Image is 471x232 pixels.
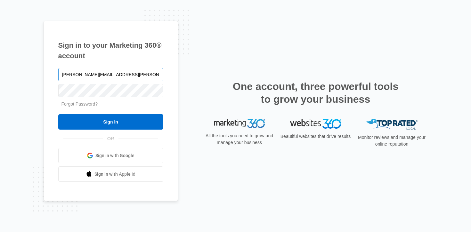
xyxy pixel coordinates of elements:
span: Sign in with Google [95,152,134,159]
p: All the tools you need to grow and manage your business [204,132,275,146]
a: Sign in with Apple Id [58,166,163,182]
img: Top Rated Local [366,119,418,130]
span: Sign in with Apple Id [94,171,135,178]
a: Sign in with Google [58,148,163,163]
span: OR [103,135,118,142]
p: Beautiful websites that drive results [280,133,352,140]
input: Sign In [58,114,163,130]
input: Email [58,68,163,81]
h2: One account, three powerful tools to grow your business [231,80,401,106]
img: Websites 360 [290,119,341,128]
img: Marketing 360 [214,119,265,128]
p: Monitor reviews and manage your online reputation [356,134,428,148]
a: Forgot Password? [61,101,98,107]
h1: Sign in to your Marketing 360® account [58,40,163,61]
